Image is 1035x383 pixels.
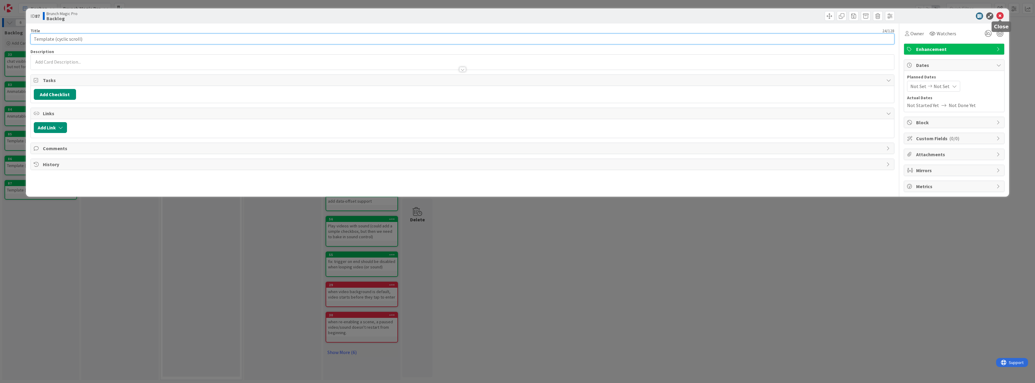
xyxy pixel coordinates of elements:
[910,83,926,90] span: Not Set
[43,77,884,84] span: Tasks
[46,16,78,21] b: Backlog
[35,13,40,19] b: 87
[30,49,54,54] span: Description
[916,151,993,158] span: Attachments
[43,161,884,168] span: History
[43,145,884,152] span: Comments
[916,119,993,126] span: Block
[916,167,993,174] span: Mirrors
[42,28,895,33] div: 24 / 128
[46,11,78,16] span: Brunch Magic Pro
[994,24,1009,30] h5: Close
[30,28,40,33] label: Title
[30,33,895,44] input: type card name here...
[937,30,956,37] span: Watchers
[916,46,993,53] span: Enhancement
[916,183,993,190] span: Metrics
[949,102,976,109] span: Not Done Yet
[907,102,939,109] span: Not Started Yet
[910,30,924,37] span: Owner
[907,95,1001,101] span: Actual Dates
[949,135,959,141] span: ( 0/0 )
[43,110,884,117] span: Links
[34,122,67,133] button: Add Link
[34,89,76,100] button: Add Checklist
[916,62,993,69] span: Dates
[934,83,950,90] span: Not Set
[907,74,1001,80] span: Planned Dates
[916,135,993,142] span: Custom Fields
[30,12,40,20] span: ID
[13,1,27,8] span: Support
